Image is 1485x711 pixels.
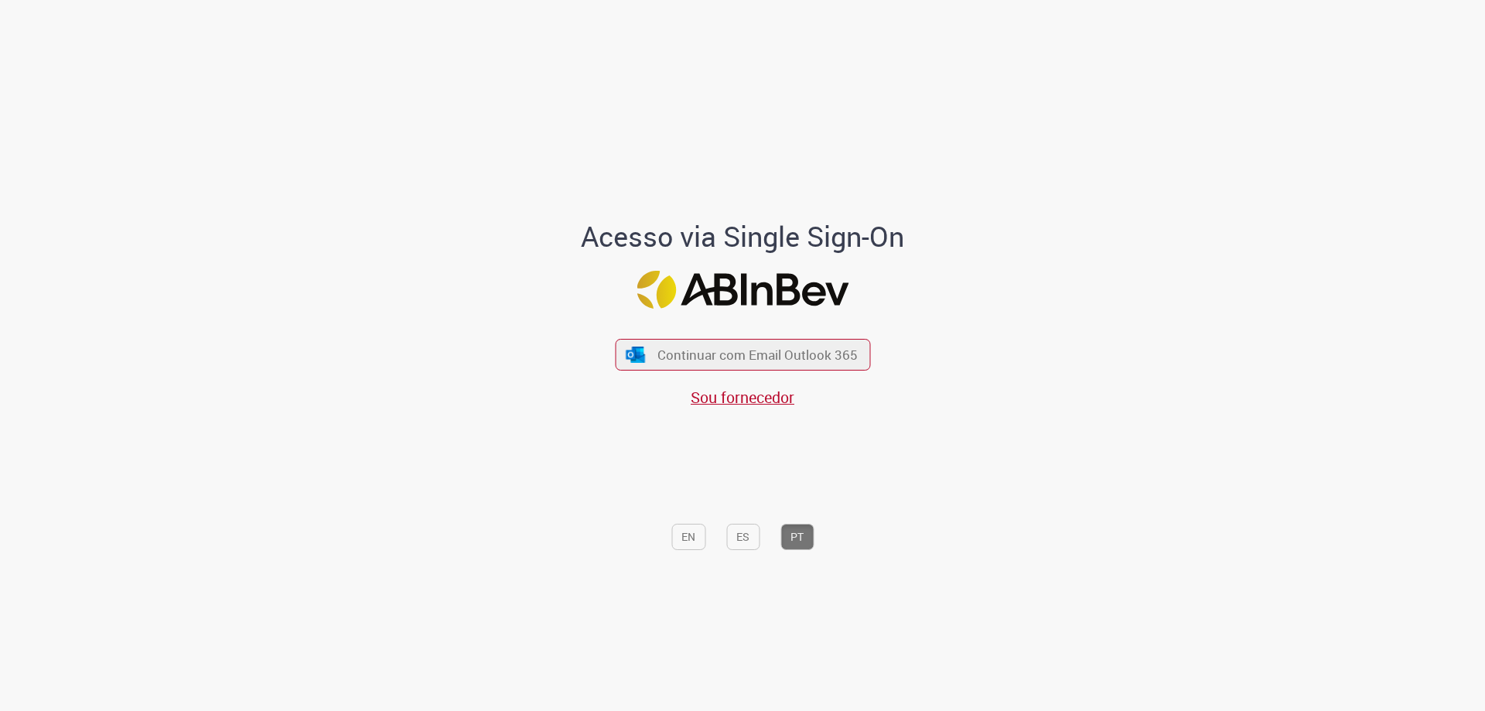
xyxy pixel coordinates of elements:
span: Continuar com Email Outlook 365 [657,346,858,364]
a: Sou fornecedor [691,387,794,408]
button: ES [726,524,760,550]
button: ícone Azure/Microsoft 360 Continuar com Email Outlook 365 [615,339,870,371]
img: ícone Azure/Microsoft 360 [625,347,647,363]
h1: Acesso via Single Sign-On [528,221,958,252]
button: PT [780,524,814,550]
button: EN [671,524,705,550]
img: Logo ABInBev [637,271,848,309]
